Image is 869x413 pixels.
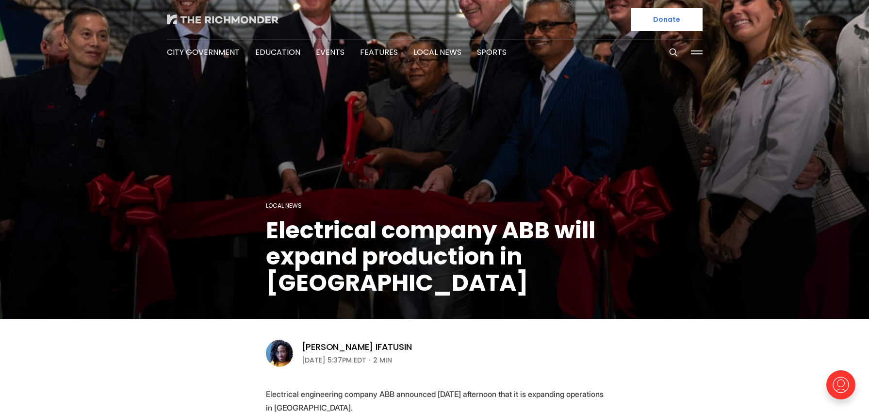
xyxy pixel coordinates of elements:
[360,47,398,58] a: Features
[266,217,604,296] h1: Electrical company ABB will expand production in [GEOGRAPHIC_DATA]
[316,47,344,58] a: Events
[631,8,703,31] a: Donate
[666,45,681,60] button: Search this site
[818,365,869,413] iframe: portal-trigger
[167,47,240,58] a: City Government
[266,340,293,367] img: Victoria A. Ifatusin
[373,354,392,366] span: 2 min
[302,354,366,366] time: [DATE] 5:37PM EDT
[167,15,279,24] img: The Richmonder
[255,47,300,58] a: Education
[302,341,412,353] a: [PERSON_NAME] Ifatusin
[413,47,461,58] a: Local News
[266,201,302,210] a: Local News
[477,47,507,58] a: Sports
